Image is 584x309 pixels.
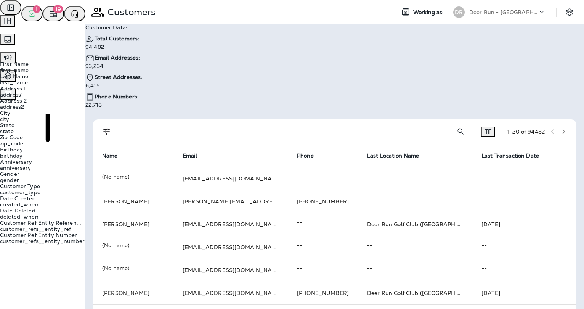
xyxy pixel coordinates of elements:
span: Email Addresses: [95,54,140,61]
td: [PHONE_NUMBER] [288,282,358,304]
button: Search Customers [453,124,468,139]
td: [EMAIL_ADDRESS][DOMAIN_NAME] [173,167,288,190]
p: -- [297,219,349,226]
td: [EMAIL_ADDRESS][DOMAIN_NAME] [173,236,288,259]
p: -- [297,241,349,249]
p: -- [481,196,567,203]
p: Customer Data: [85,24,142,31]
span: Deer Run Golf Club ([GEOGRAPHIC_DATA]) [367,221,483,228]
p: -- [481,241,567,249]
span: 19 [53,5,63,13]
p: -- [481,173,567,180]
span: Total Customers: [95,35,139,42]
p: -- [481,264,567,272]
p: Customers [104,6,156,18]
td: [EMAIL_ADDRESS][DOMAIN_NAME] [173,259,288,282]
span: Last Location Name [367,153,419,159]
td: [DATE] [472,282,576,304]
td: [PERSON_NAME] [93,282,173,304]
p: -- [297,173,349,180]
button: Edit Fields [481,127,495,137]
p: 94,482 [85,44,142,50]
p: -- [367,241,463,249]
span: Working as: [413,9,446,16]
p: -- [367,264,463,272]
span: 1 [33,5,40,13]
span: Deer Run Golf Club ([GEOGRAPHIC_DATA]) [367,290,483,296]
p: (No name) [102,241,164,249]
td: [PERSON_NAME][EMAIL_ADDRESS][PERSON_NAME][DOMAIN_NAME] [173,190,288,213]
span: Email [183,153,197,159]
span: Phone [297,153,314,159]
span: Last Transaction Date [481,153,539,159]
button: Settings [563,5,576,19]
td: [PHONE_NUMBER] [288,190,358,213]
p: -- [297,264,349,272]
p: (No name) [102,264,164,272]
td: [EMAIL_ADDRESS][DOMAIN_NAME] [173,213,288,236]
p: Deer Run - [GEOGRAPHIC_DATA] [469,9,538,15]
p: -- [367,173,463,180]
p: -- [367,196,463,203]
div: 1 - 20 of 94482 [507,129,545,135]
td: [EMAIL_ADDRESS][DOMAIN_NAME] [173,282,288,304]
div: DR [453,6,465,18]
td: [DATE] [472,213,576,236]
